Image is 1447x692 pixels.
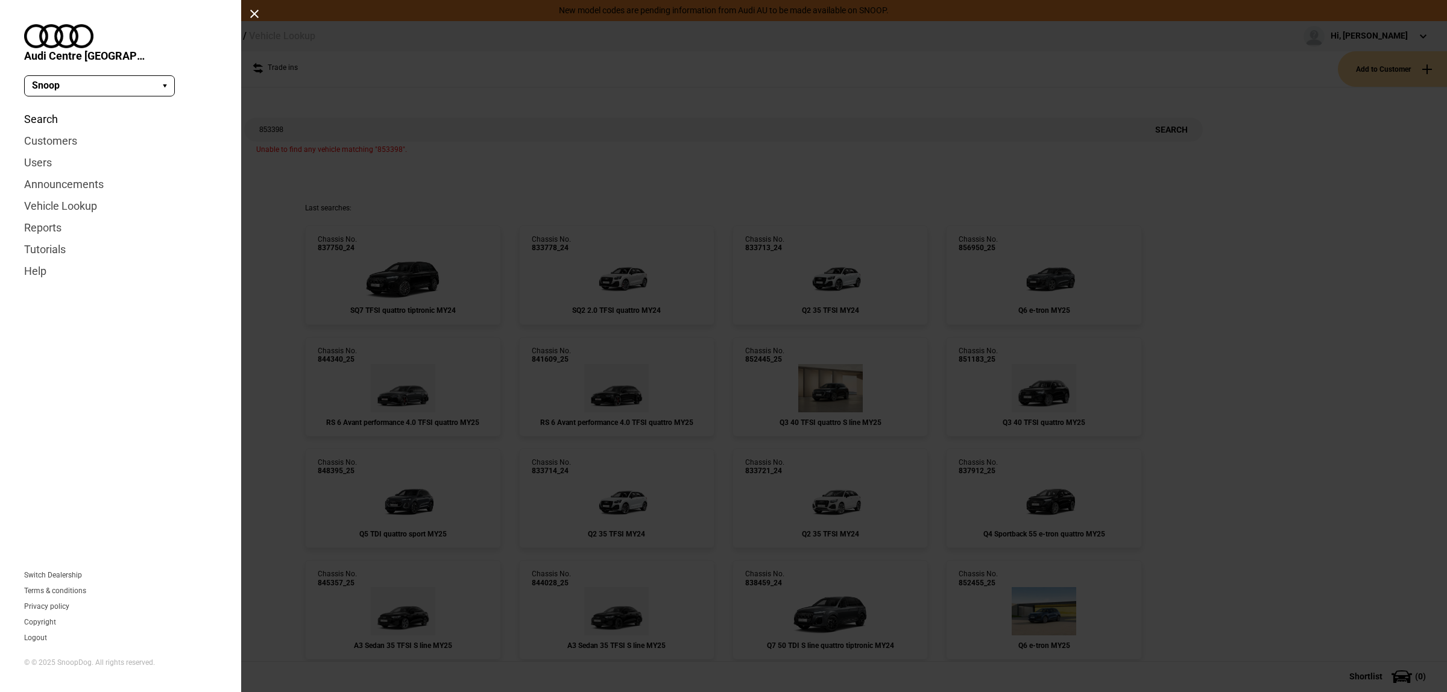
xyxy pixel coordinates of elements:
[24,217,217,239] a: Reports
[24,109,217,130] a: Search
[24,48,145,63] span: Audi Centre [GEOGRAPHIC_DATA]
[24,174,217,195] a: Announcements
[24,239,217,260] a: Tutorials
[24,618,56,626] a: Copyright
[24,24,93,48] img: audi.png
[24,260,217,282] a: Help
[24,195,217,217] a: Vehicle Lookup
[24,130,217,152] a: Customers
[24,634,47,641] button: Logout
[32,79,60,92] span: Snoop
[24,587,86,594] a: Terms & conditions
[24,658,217,668] div: © © 2025 SnoopDog. All rights reserved.
[24,571,82,579] a: Switch Dealership
[24,152,217,174] a: Users
[24,603,69,610] a: Privacy policy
